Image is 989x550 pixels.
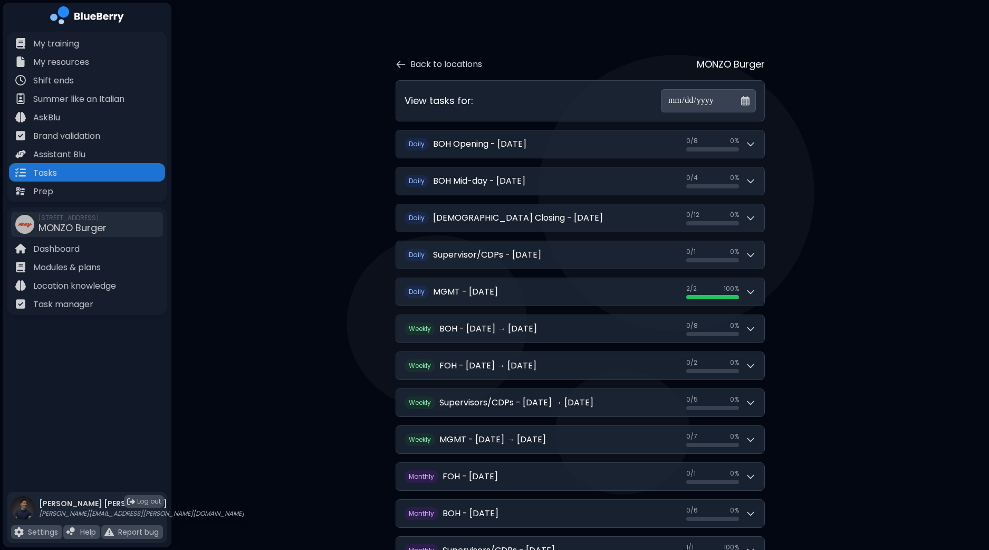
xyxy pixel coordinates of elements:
span: 0 / 5 [686,395,698,404]
span: W [405,323,435,335]
button: MonthlyFOH - [DATE]0/10% [396,463,764,490]
p: My training [33,37,79,50]
p: Settings [28,527,58,537]
span: eekly [415,435,431,444]
p: Task manager [33,298,93,311]
h2: BOH - [DATE] → [DATE] [439,323,537,335]
img: file icon [15,186,26,196]
img: file icon [15,38,26,49]
p: Shift ends [33,74,74,87]
span: D [405,212,429,224]
span: D [405,286,429,298]
img: company thumbnail [15,215,34,234]
span: onthly [414,509,434,518]
button: Back to locations [396,58,482,71]
p: Assistant Blu [33,148,85,161]
span: eekly [415,398,431,407]
p: My resources [33,56,89,69]
button: MonthlyBOH - [DATE]0/60% [396,500,764,527]
span: D [405,249,429,261]
span: onthly [414,472,434,481]
span: 0 % [730,137,739,145]
h2: FOH - [DATE] → [DATE] [439,359,536,372]
p: MONZO Burger [697,57,765,72]
img: logout [127,498,135,506]
img: file icon [15,167,26,178]
img: file icon [15,130,26,141]
p: Brand validation [33,130,100,143]
span: 0 / 2 [686,358,697,367]
span: aily [413,287,425,296]
span: aily [413,213,425,222]
p: Tasks [33,167,57,179]
img: company logo [50,6,124,28]
p: Prep [33,185,53,198]
span: 0 / 6 [686,506,698,515]
span: 0 % [730,174,739,182]
span: aily [413,250,425,259]
span: 0 / 1 [686,469,696,478]
span: W [405,396,435,409]
span: 0 / 1 [686,248,696,256]
span: eekly [415,324,431,333]
img: file icon [15,75,26,86]
p: Summer like an Italian [33,93,124,106]
img: file icon [66,527,76,537]
span: 0 % [730,395,739,404]
img: file icon [15,299,26,309]
button: DailyMGMT - [DATE]2/2100% [396,278,764,306]
span: [STREET_ADDRESS] [39,214,107,222]
span: 0 % [730,432,739,441]
span: 0 % [730,211,739,219]
h3: View tasks for: [405,93,473,108]
p: Location knowledge [33,280,116,292]
span: 100 % [724,285,739,293]
span: aily [413,176,425,185]
p: Help [80,527,96,537]
span: 0 % [730,469,739,478]
button: WeeklyFOH - [DATE] → [DATE]0/20% [396,352,764,380]
span: 0 / 8 [686,137,698,145]
img: file icon [15,149,26,159]
h2: BOH - [DATE] [443,507,498,520]
span: eekly [415,361,431,370]
h2: Supervisor/CDPs - [DATE] [433,249,541,261]
button: WeeklySupervisors/CDPs - [DATE] → [DATE]0/50% [396,389,764,416]
img: file icon [104,527,114,537]
span: 0 % [730,506,739,515]
img: file icon [15,56,26,67]
span: 0 / 4 [686,174,698,182]
button: DailyBOH Opening - [DATE]0/80% [396,130,764,158]
img: file icon [15,280,26,291]
span: 0 % [730,248,739,256]
span: Log out [137,497,161,506]
span: M [405,507,438,520]
span: W [405,433,435,446]
p: AskBlu [33,111,60,124]
span: D [405,138,429,150]
img: file icon [14,527,24,537]
button: DailyBOH Mid-day - [DATE]0/40% [396,167,764,195]
img: profile photo [11,496,35,530]
h2: BOH Mid-day - [DATE] [433,175,525,187]
p: Report bug [118,527,159,537]
button: DailySupervisor/CDPs - [DATE]0/10% [396,241,764,269]
img: file icon [15,112,26,122]
img: file icon [15,262,26,272]
h2: BOH Opening - [DATE] [433,138,526,150]
button: WeeklyMGMT - [DATE] → [DATE]0/70% [396,426,764,453]
img: file icon [15,93,26,104]
p: Modules & plans [33,261,101,274]
span: W [405,359,435,372]
h2: Supervisors/CDPs - [DATE] → [DATE] [439,396,593,409]
p: Dashboard [33,243,80,255]
h2: FOH - [DATE] [443,470,498,483]
span: 2 / 2 [686,285,697,293]
h2: MGMT - [DATE] → [DATE] [439,433,546,446]
h2: MGMT - [DATE] [433,286,498,298]
p: [PERSON_NAME] [PERSON_NAME] [39,499,244,508]
span: D [405,175,429,187]
span: 0 / 8 [686,321,698,330]
span: 0 / 7 [686,432,697,441]
p: [PERSON_NAME][EMAIL_ADDRESS][PERSON_NAME][DOMAIN_NAME] [39,509,244,518]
